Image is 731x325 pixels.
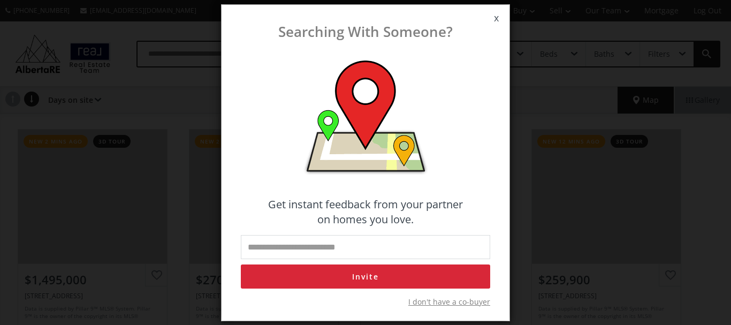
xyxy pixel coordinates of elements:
[241,264,490,289] button: Invite
[232,24,499,40] h5: Searching With Someone?
[408,297,490,307] span: I don't have a co-buyer
[303,61,429,176] img: map-co-buyer.png
[241,197,490,227] h4: Get instant feedback from your partner on homes you love.
[483,3,509,33] span: x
